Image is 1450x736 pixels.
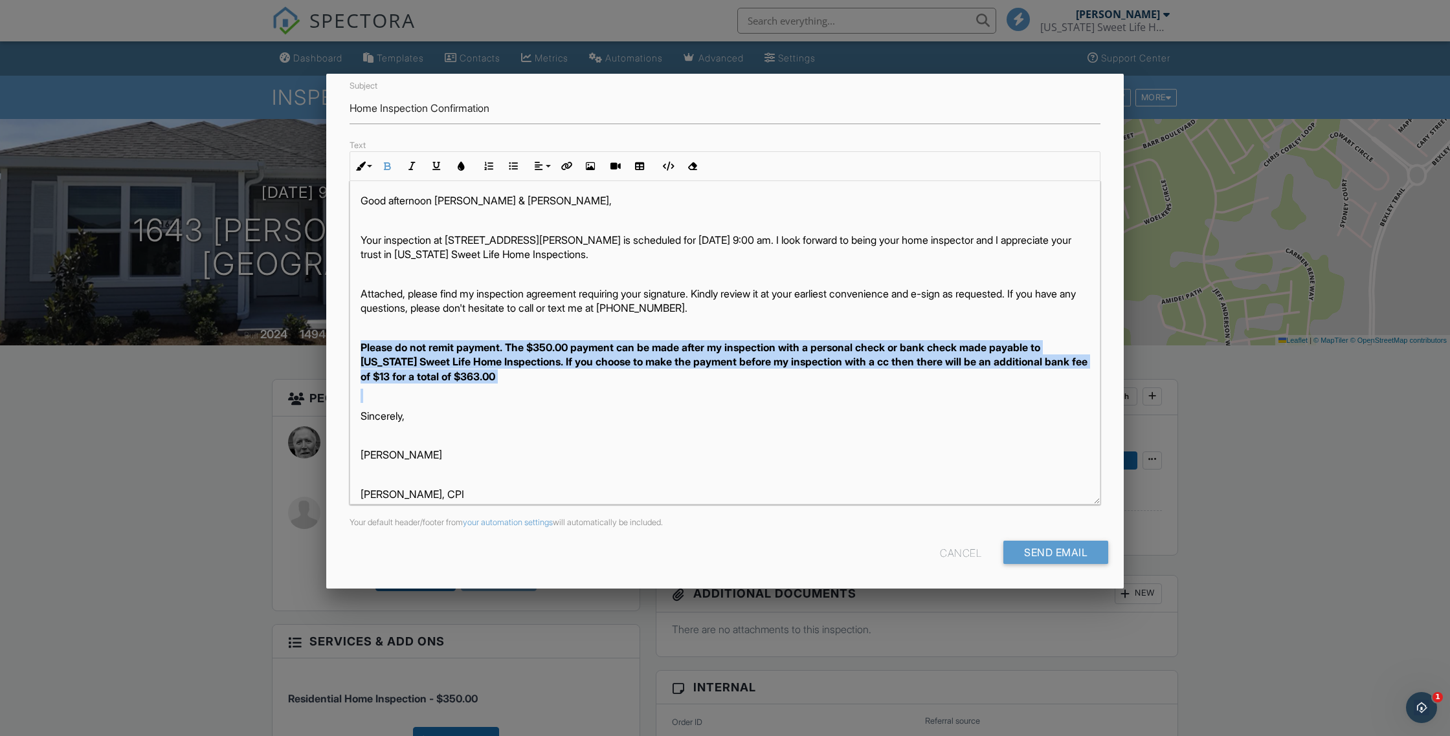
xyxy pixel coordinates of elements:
input: Send Email [1003,541,1108,564]
button: Colors [449,154,473,179]
iframe: Intercom live chat [1406,692,1437,723]
label: Text [350,140,366,150]
div: Your default header/footer from will automatically be included. [342,517,1108,528]
button: Code View [655,154,680,179]
button: Underline (⌘U) [424,154,449,179]
p: Sincerely, [361,409,1089,423]
a: your automation settings [463,517,553,527]
strong: Please do not remit payment. The $350.00 payment can be made after my inspection with a personal ... [361,341,1087,383]
button: Inline Style [350,154,375,179]
button: Italic (⌘I) [399,154,424,179]
button: Clear Formatting [680,154,704,179]
p: [PERSON_NAME], CPI [361,487,1089,501]
p: Your inspection at [STREET_ADDRESS][PERSON_NAME] is scheduled for [DATE] 9:00 am. I look forward ... [361,233,1089,262]
button: Unordered List [501,154,526,179]
button: Insert Video [603,154,627,179]
button: Insert Link (⌘K) [553,154,578,179]
p: Good afternoon [PERSON_NAME] & [PERSON_NAME], [361,193,1089,208]
button: Insert Table [627,154,652,179]
p: [PERSON_NAME] [361,448,1089,462]
label: Subject [350,81,377,91]
span: 1 [1433,692,1443,702]
button: Insert Image (⌘P) [578,154,603,179]
button: Align [529,154,553,179]
div: Cancel [940,541,981,564]
p: Attached, please find my inspection agreement requiring your signature. Kindly review it at your ... [361,287,1089,316]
